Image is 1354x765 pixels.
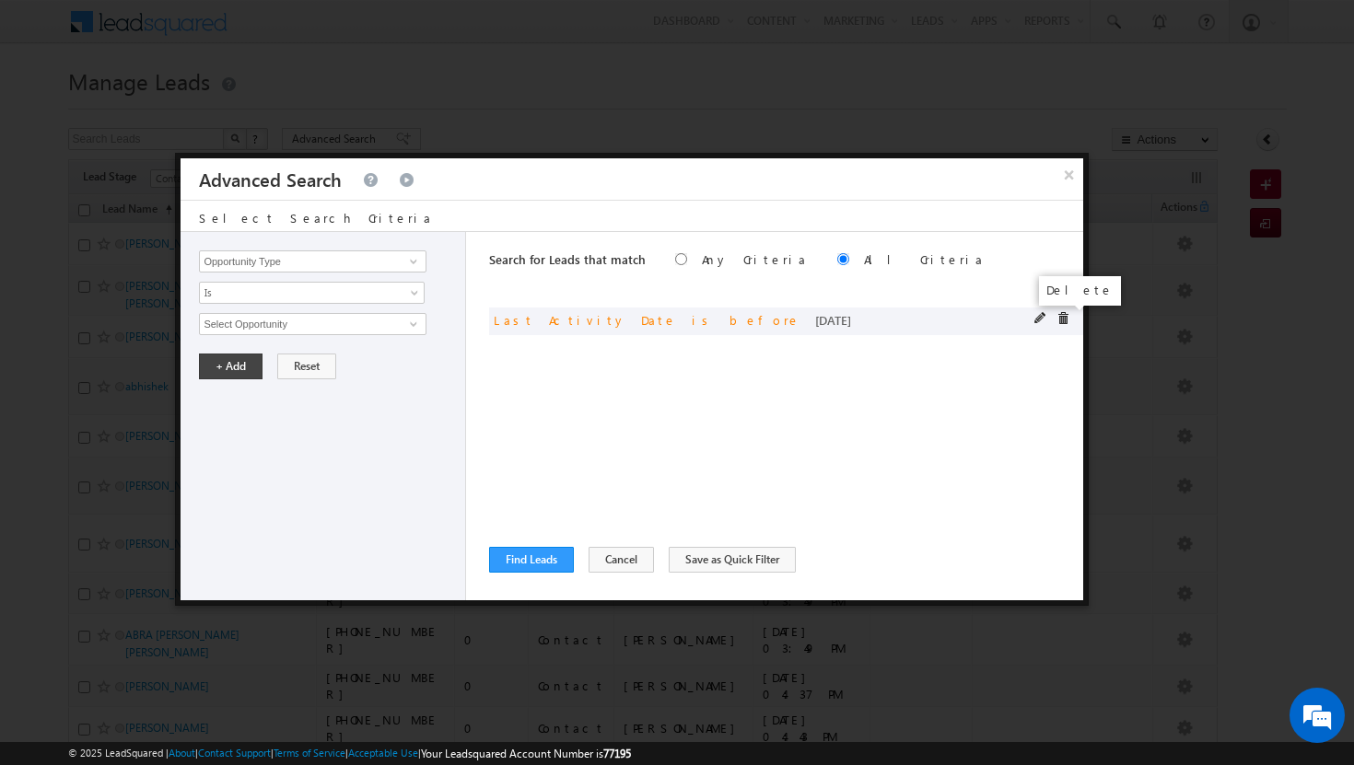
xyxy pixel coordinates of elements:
[96,97,309,121] div: Chat with us now
[494,312,677,328] span: Last Activity Date
[200,284,400,301] span: Is
[277,354,336,379] button: Reset
[589,547,654,573] button: Cancel
[702,251,808,267] label: Any Criteria
[421,747,631,760] span: Your Leadsquared Account Number is
[400,252,423,271] a: Show All Items
[199,282,425,304] a: Is
[251,567,334,592] em: Start Chat
[68,745,631,762] span: © 2025 LeadSquared | | | | |
[169,747,195,759] a: About
[692,312,800,328] span: is before
[669,547,796,573] button: Save as Quick Filter
[348,747,418,759] a: Acceptable Use
[302,9,346,53] div: Minimize live chat window
[274,747,345,759] a: Terms of Service
[31,97,77,121] img: d_60004797649_company_0_60004797649
[1039,276,1121,306] div: Delete
[489,251,646,267] span: Search for Leads that match
[199,354,263,379] button: + Add
[199,210,433,226] span: Select Search Criteria
[400,315,423,333] a: Show All Items
[199,158,342,200] h3: Advanced Search
[199,313,426,335] input: Type to Search
[815,312,851,328] span: [DATE]
[24,170,336,551] textarea: Type your message and hit 'Enter'
[199,250,426,272] input: Type to Search
[864,251,985,267] label: All Criteria
[489,547,574,573] button: Find Leads
[198,747,271,759] a: Contact Support
[603,747,631,760] span: 77195
[1055,158,1084,191] button: ×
